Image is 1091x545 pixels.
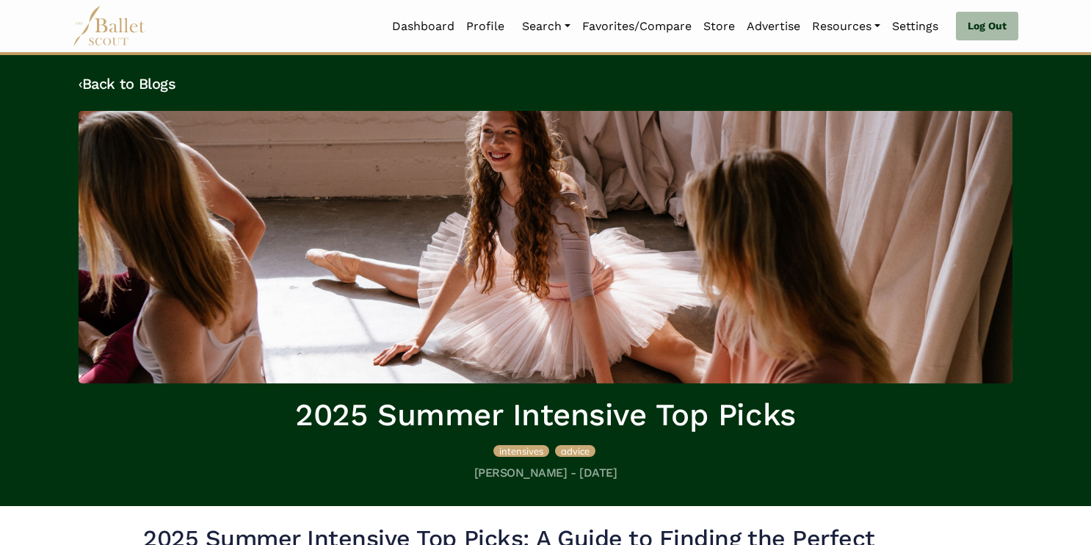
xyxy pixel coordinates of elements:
[79,75,175,93] a: ‹Back to Blogs
[555,443,595,458] a: advice
[956,12,1018,41] a: Log Out
[79,395,1012,436] h1: 2025 Summer Intensive Top Picks
[741,11,806,42] a: Advertise
[516,11,576,42] a: Search
[493,443,552,458] a: intensives
[386,11,460,42] a: Dashboard
[79,74,82,93] code: ‹
[79,466,1012,481] h5: [PERSON_NAME] - [DATE]
[561,445,590,457] span: advice
[79,111,1012,383] img: header_image.img
[697,11,741,42] a: Store
[576,11,697,42] a: Favorites/Compare
[806,11,886,42] a: Resources
[886,11,944,42] a: Settings
[499,445,543,457] span: intensives
[460,11,510,42] a: Profile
